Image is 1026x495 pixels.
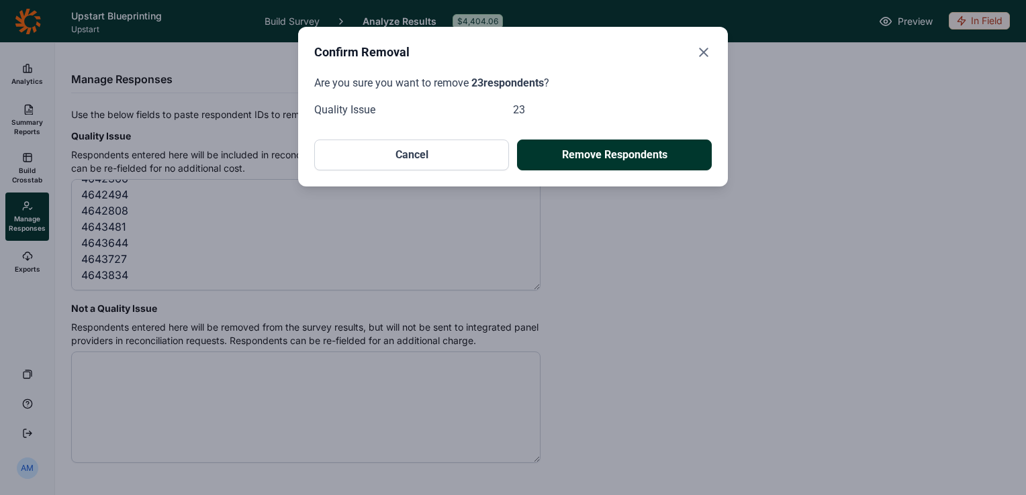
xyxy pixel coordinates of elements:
button: Close [696,43,712,62]
button: Remove Respondents [517,140,712,170]
span: 23 respondents [471,76,544,89]
p: Are you sure you want to remove ? [314,75,712,91]
div: Quality Issue [314,102,513,118]
div: 23 [513,102,712,118]
button: Cancel [314,140,509,170]
h2: Confirm Removal [314,43,410,62]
